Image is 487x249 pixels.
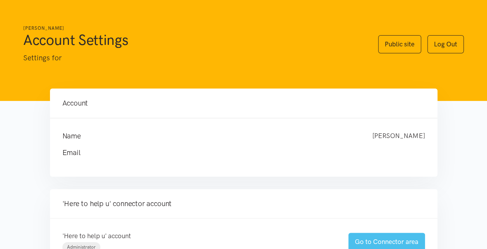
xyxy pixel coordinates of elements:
a: Log Out [427,35,464,53]
h4: 'Here to help u' connector account [62,198,425,209]
h4: Name [62,131,357,142]
div: [PERSON_NAME] [365,131,433,142]
h6: [PERSON_NAME] [23,25,363,32]
h1: Account Settings [23,31,363,49]
h4: Account [62,98,425,109]
p: 'Here to help u' account [62,231,333,241]
p: Settings for [23,52,363,64]
h4: Email [62,147,410,158]
a: Public site [378,35,421,53]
